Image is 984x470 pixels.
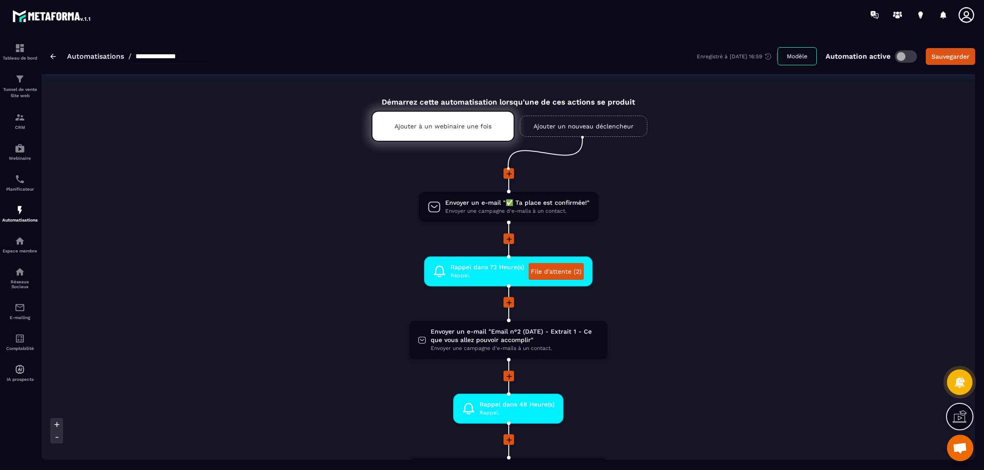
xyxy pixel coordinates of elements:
div: Enregistré à [697,53,777,60]
div: Sauvegarder [931,52,969,61]
p: Automation active [826,52,890,60]
span: Rappel. [451,271,524,280]
p: Ajouter à un webinaire une fois [394,123,492,130]
img: automations [15,236,25,246]
a: formationformationTunnel de vente Site web [2,67,38,105]
img: formation [15,74,25,84]
img: logo [12,8,92,24]
p: E-mailing [2,315,38,320]
p: Comptabilité [2,346,38,351]
img: automations [15,364,25,375]
img: email [15,302,25,313]
span: Rappel dans 72 Heure(s) [451,263,524,271]
a: automationsautomationsEspace membre [2,229,38,260]
a: Ajouter un nouveau déclencheur [520,116,647,137]
p: Tableau de bord [2,56,38,60]
a: Automatisations [67,52,124,60]
a: formationformationTableau de bord [2,36,38,67]
img: formation [15,43,25,53]
p: Automatisations [2,218,38,222]
div: Démarrez cette automatisation lorsqu'une de ces actions se produit [349,87,668,106]
span: Envoyer une campagne d'e-mails à un contact. [445,207,590,215]
img: automations [15,205,25,215]
p: CRM [2,125,38,130]
span: Envoyer un e-mail "Email n°2 (DATE) - Extrait 1 - Ce que vous allez pouvoir accomplir" [431,327,599,344]
p: Planificateur [2,187,38,192]
p: Réseaux Sociaux [2,279,38,289]
span: Envoyer un e-mail "✅ Ta place est confirmée!" [445,199,590,207]
p: [DATE] 16:59 [730,53,762,60]
a: schedulerschedulerPlanificateur [2,167,38,198]
span: Rappel. [480,409,555,417]
span: Rappel dans 48 Heure(s) [480,400,555,409]
a: emailemailE-mailing [2,296,38,327]
span: Envoyer une campagne d'e-mails à un contact. [431,344,599,353]
p: IA prospects [2,377,38,382]
img: automations [15,143,25,154]
a: formationformationCRM [2,105,38,136]
img: arrow [50,54,56,59]
a: automationsautomationsWebinaire [2,136,38,167]
img: scheduler [15,174,25,184]
img: formation [15,112,25,123]
a: accountantaccountantComptabilité [2,327,38,357]
a: File d'attente (2) [529,263,584,280]
a: automationsautomationsAutomatisations [2,198,38,229]
p: Tunnel de vente Site web [2,86,38,99]
div: Ouvrir le chat [947,435,973,461]
span: / [128,52,131,60]
img: accountant [15,333,25,344]
p: Espace membre [2,248,38,253]
p: Webinaire [2,156,38,161]
button: Sauvegarder [926,48,975,65]
button: Modèle [777,47,817,65]
img: social-network [15,267,25,277]
a: social-networksocial-networkRéseaux Sociaux [2,260,38,296]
